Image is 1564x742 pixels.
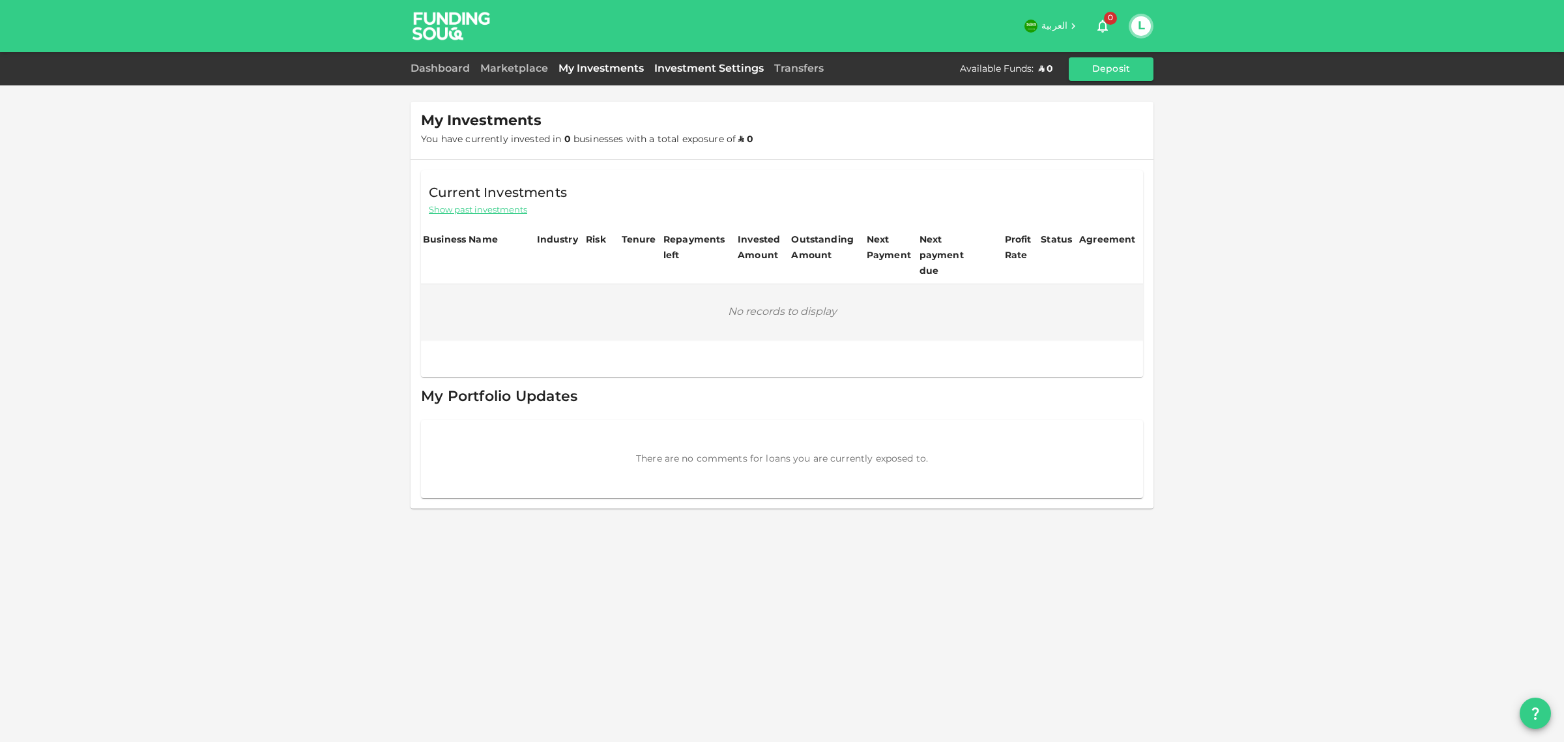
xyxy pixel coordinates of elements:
span: My Portfolio Updates [421,390,577,404]
div: Risk [586,232,606,248]
span: Current Investments [429,183,567,204]
div: Next Payment [867,232,916,263]
strong: ʢ 0 [738,135,753,144]
span: العربية [1041,22,1067,31]
a: Dashboard [411,64,475,74]
div: Invested Amount [738,232,787,263]
div: ʢ 0 [1039,63,1053,76]
a: My Investments [553,64,649,74]
div: Repayments left [663,232,729,263]
img: flag-sa.b9a346574cdc8950dd34b50780441f57.svg [1024,20,1037,33]
div: No records to display [422,285,1142,340]
span: You have currently invested in businesses with a total exposure of [421,135,753,144]
button: 0 [1090,13,1116,39]
div: Outstanding Amount [791,232,856,263]
a: Investment Settings [649,64,769,74]
span: Show past investments [429,204,527,216]
div: Tenure [622,232,656,248]
div: Next payment due [920,232,985,279]
div: Status [1041,232,1072,248]
div: Business Name [423,232,498,248]
strong: 0 [564,135,571,144]
button: L [1131,16,1151,36]
button: question [1520,698,1551,729]
span: There are no comments for loans you are currently exposed to. [636,454,928,464]
div: Agreement [1079,232,1135,248]
button: Deposit [1069,57,1153,81]
a: Transfers [769,64,829,74]
div: Industry [537,232,578,248]
div: Profit Rate [1005,232,1037,263]
div: Available Funds : [960,63,1034,76]
span: 0 [1104,12,1117,25]
span: My Investments [421,112,542,130]
a: Marketplace [475,64,553,74]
